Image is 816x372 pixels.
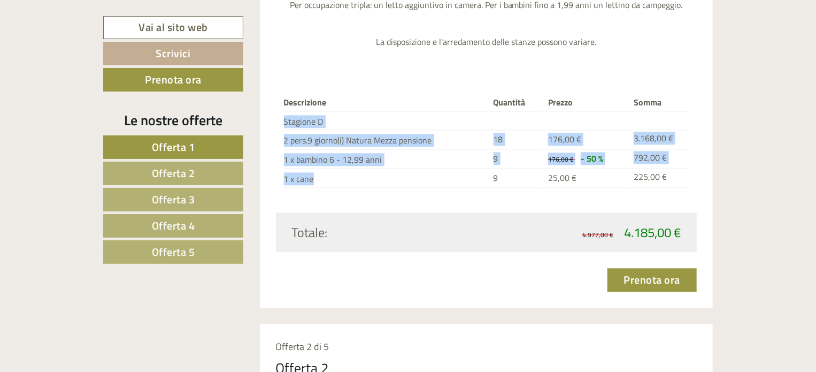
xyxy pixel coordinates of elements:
[103,42,243,65] a: Scrivici
[103,110,243,130] div: Le nostre offerte
[284,169,489,188] td: 1 x cane
[150,64,413,145] div: Salve, [PERSON_NAME] aggiungere due notti ulteriori, quindi soggiornando dal 29/07 al 07/08... e ...
[629,169,689,188] td: 225,00 €
[489,149,544,169] td: 9
[187,8,234,26] div: martedì
[629,149,689,169] td: 792,00 €
[155,183,405,191] small: 12:06
[284,111,489,130] td: Stagione D
[624,223,681,242] span: 4.185,00 €
[103,68,243,92] a: Prenota ora
[284,130,489,149] td: 2 pers.9 giorno(i) Natura Mezza pensione
[284,223,487,241] div: Totale:
[284,94,489,111] th: Descrizione
[155,136,405,143] small: 12:06
[548,154,574,164] span: 176,00 €
[284,149,489,169] td: 1 x bambino 6 - 12,99 anni
[150,148,413,192] div: La vostra struttura ci molto e siamo molto interessati a soggiornare da voi
[607,268,697,292] a: Prenota ora
[103,16,243,39] a: Vai al sito web
[489,169,544,188] td: 9
[581,152,603,165] span: - 50 %
[16,31,154,40] div: [GEOGRAPHIC_DATA]
[152,139,195,155] span: Offerta 1
[155,66,405,74] div: Lei
[152,244,195,260] span: Offerta 5
[152,165,195,181] span: Offerta 2
[489,130,544,149] td: 18
[489,94,544,111] th: Quantità
[152,217,195,234] span: Offerta 4
[544,94,629,111] th: Prezzo
[582,230,613,240] span: 4.977,00 €
[548,133,581,146] span: 176,00 €
[8,29,159,62] div: Buon giorno, come possiamo aiutarla?
[276,339,329,354] span: Offerta 2 di 5
[365,277,422,301] button: Invia
[16,52,154,59] small: 12:05
[629,130,689,149] td: 3.168,00 €
[548,171,576,184] span: 25,00 €
[152,191,195,208] span: Offerta 3
[629,94,689,111] th: Somma
[155,150,405,158] div: Lei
